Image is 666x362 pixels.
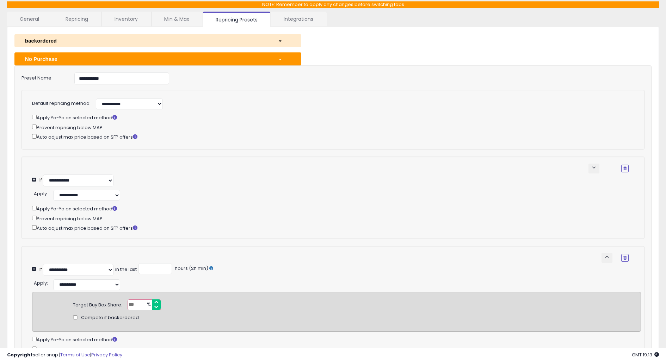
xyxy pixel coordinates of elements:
div: : [34,278,48,287]
i: Remove Condition [623,256,627,260]
a: Repricing Presets [203,12,270,27]
a: Inventory [102,12,150,26]
div: Apply Yo-Yo on selected method [32,335,641,343]
div: backordered [20,37,273,44]
p: NOTE: Remember to apply any changes before switching tabs [7,1,659,8]
button: keyboard_arrow_down [588,164,599,173]
div: No Purchase [20,55,273,63]
i: Remove Condition [623,166,627,171]
span: Apply [34,280,47,286]
span: hours (2h min) [174,265,208,272]
div: Prevent repricing below MAP [32,123,629,131]
span: % [143,300,154,310]
a: Terms of Use [60,351,90,358]
label: Default repricing method: [32,100,91,107]
a: Repricing [53,12,101,26]
div: : [34,188,48,197]
a: Integrations [271,12,326,26]
div: Apply Yo-Yo on selected method [32,204,641,212]
a: Min & Max [152,12,202,26]
div: Auto adjust max price based on SFP offers [32,133,629,140]
div: Prevent repricing below MAP [32,345,641,353]
strong: Copyright [7,351,33,358]
div: Target Buy Box Share: [73,299,122,309]
span: 2025-09-8 19:13 GMT [632,351,659,358]
div: seller snap | | [7,352,122,358]
div: Prevent repricing below MAP [32,214,641,222]
a: General [7,12,52,26]
div: Apply Yo-Yo on selected method [32,113,629,121]
button: backordered [14,34,301,47]
a: Privacy Policy [91,351,122,358]
label: Preset Name [16,72,69,82]
span: Compete if backordered [81,315,139,321]
div: Auto adjust max price based on SFP offers [32,224,641,231]
div: in the last [115,266,137,273]
button: keyboard_arrow_up [602,253,612,263]
button: No Purchase [14,52,301,65]
span: Apply [34,190,47,197]
span: keyboard_arrow_down [591,164,597,171]
span: keyboard_arrow_up [604,254,610,260]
